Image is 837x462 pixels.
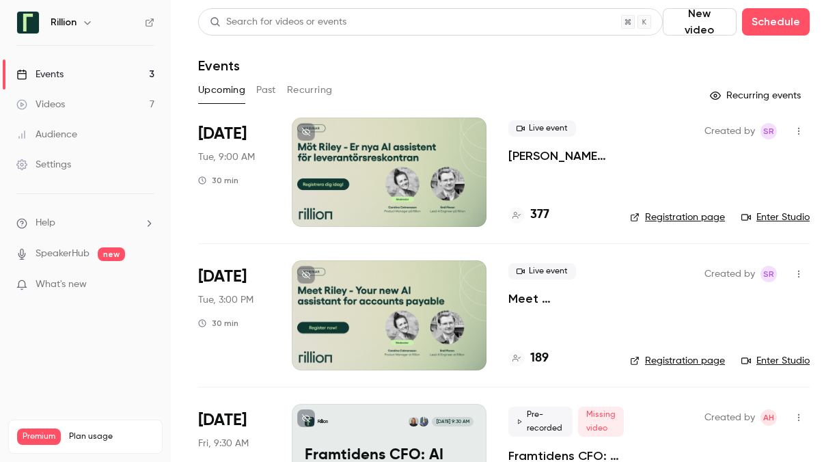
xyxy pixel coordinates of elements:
img: Rasmus Areskoug [419,417,428,426]
div: Events [16,68,64,81]
a: Registration page [630,354,725,368]
div: Sep 16 Tue, 3:00 PM (Europe/Stockholm) [198,260,270,370]
div: Settings [16,158,71,172]
div: 30 min [198,318,238,329]
span: Missing video [578,407,624,437]
h6: Rillion [51,16,77,29]
span: Premium [17,429,61,445]
h1: Events [198,57,240,74]
div: Search for videos or events [210,15,346,29]
p: Rillion [318,418,328,425]
span: new [98,247,125,261]
span: Live event [508,263,576,280]
img: Sara Börsvik [409,417,418,426]
button: Recurring events [704,85,810,107]
a: Enter Studio [741,354,810,368]
div: Audience [16,128,77,141]
span: Plan usage [69,431,154,442]
a: Registration page [630,210,725,224]
div: Sep 16 Tue, 9:00 AM (Europe/Stockholm) [198,118,270,227]
span: Help [36,216,55,230]
span: Fri, 9:30 AM [198,437,249,450]
span: Tue, 3:00 PM [198,293,253,307]
span: Pre-recorded [508,407,573,437]
span: [DATE] 9:30 AM [432,417,473,426]
span: [DATE] [198,123,247,145]
span: Created by [704,409,755,426]
span: What's new [36,277,87,292]
span: SR [763,123,774,139]
button: New video [663,8,737,36]
li: help-dropdown-opener [16,216,154,230]
button: Past [256,79,276,101]
img: Rillion [17,12,39,33]
span: Sofie Rönngård [760,123,777,139]
a: SpeakerHub [36,247,90,261]
a: 189 [508,349,549,368]
button: Recurring [287,79,333,101]
div: 30 min [198,175,238,186]
span: [DATE] [198,409,247,431]
span: Tue, 9:00 AM [198,150,255,164]
span: Live event [508,120,576,137]
h4: 377 [530,206,549,224]
span: [DATE] [198,266,247,288]
span: AH [763,409,774,426]
a: [PERSON_NAME] - Er nya AI assistent för leverantörsreskontran [508,148,608,164]
button: Schedule [742,8,810,36]
h4: 189 [530,349,549,368]
span: SR [763,266,774,282]
iframe: Noticeable Trigger [138,279,154,291]
span: Adam Holmgren [760,409,777,426]
button: Upcoming [198,79,245,101]
span: Created by [704,266,755,282]
a: 377 [508,206,549,224]
span: Created by [704,123,755,139]
a: Enter Studio [741,210,810,224]
span: Sofie Rönngård [760,266,777,282]
a: Meet [PERSON_NAME] - Your new AI Assistant for Accounts Payable [508,290,608,307]
div: Videos [16,98,65,111]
